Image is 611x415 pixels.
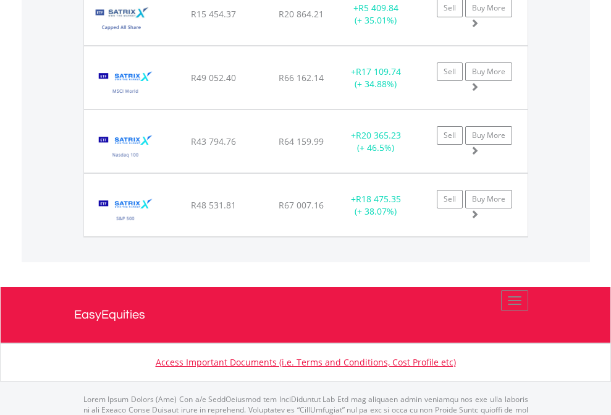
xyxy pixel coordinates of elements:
img: TFSA.STXNDQ.png [90,126,161,169]
img: TFSA.STXWDM.png [90,62,161,106]
span: R17 109.74 [356,66,401,77]
a: EasyEquities [74,287,537,343]
span: R20 365.23 [356,129,401,141]
a: Buy More [465,126,512,145]
span: R49 052.40 [191,72,236,83]
span: R15 454.37 [191,8,236,20]
span: R18 475.35 [356,193,401,205]
div: + (+ 34.88%) [337,66,415,90]
a: Buy More [465,62,512,81]
span: R5 409.84 [358,2,398,14]
a: Buy More [465,190,512,208]
img: TFSA.STX500.png [90,189,161,233]
div: + (+ 46.5%) [337,129,415,154]
a: Sell [437,190,463,208]
span: R64 159.99 [279,135,324,147]
div: + (+ 38.07%) [337,193,415,218]
span: R66 162.14 [279,72,324,83]
span: R48 531.81 [191,199,236,211]
a: Sell [437,62,463,81]
div: + (+ 35.01%) [337,2,415,27]
span: R67 007.16 [279,199,324,211]
a: Sell [437,126,463,145]
a: Access Important Documents (i.e. Terms and Conditions, Cost Profile etc) [156,356,456,368]
span: R43 794.76 [191,135,236,147]
span: R20 864.21 [279,8,324,20]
